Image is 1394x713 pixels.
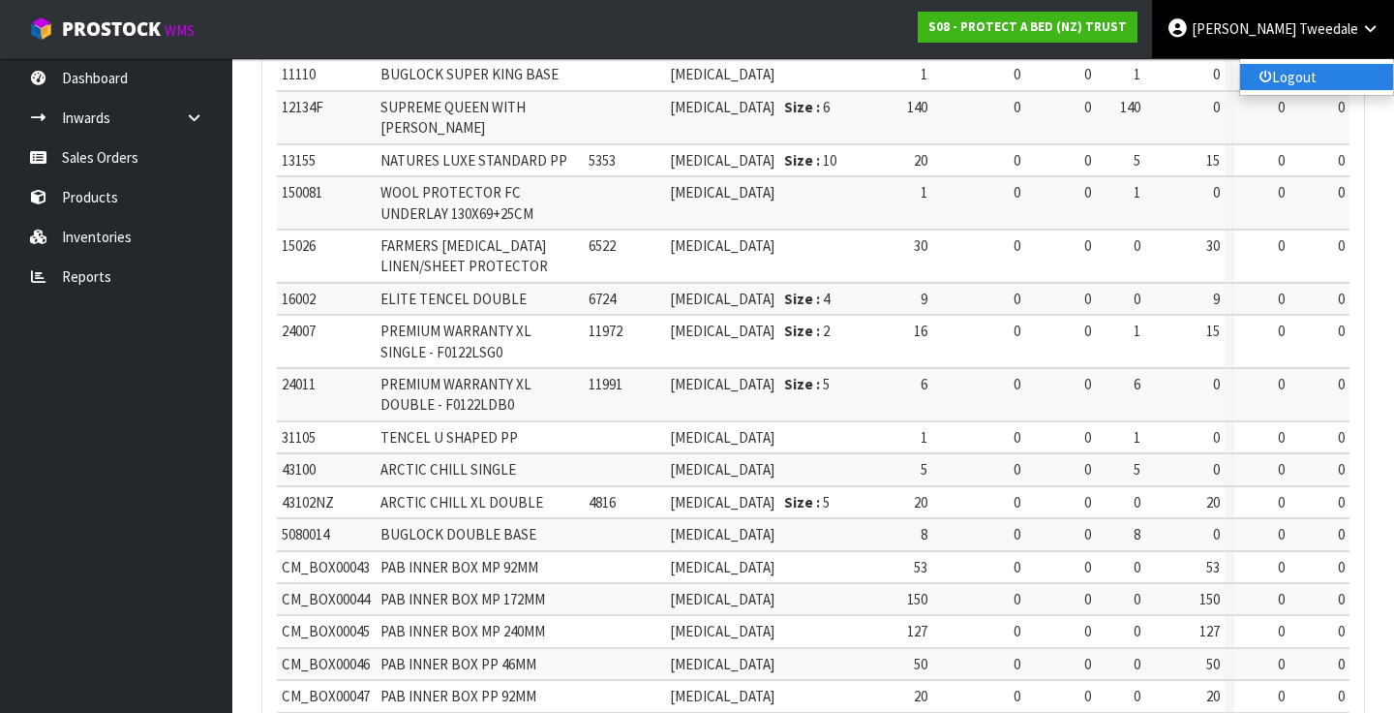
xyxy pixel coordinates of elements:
[1134,375,1140,393] span: 6
[282,655,370,673] span: CM_BOX00046
[282,460,316,479] span: 43100
[1338,183,1345,201] span: 0
[1134,322,1140,340] span: 1
[670,290,774,308] span: [MEDICAL_DATA]
[1213,98,1220,116] span: 0
[1084,655,1091,673] span: 0
[62,16,161,42] span: ProStock
[1014,290,1020,308] span: 0
[1338,428,1345,447] span: 0
[816,98,820,116] strong: :
[380,460,516,479] span: ARCTIC CHILL SINGLE
[165,21,195,40] small: WMS
[380,622,545,640] span: PAB INNER BOX MP 240MM
[670,525,774,543] span: [MEDICAL_DATA]
[1278,183,1285,201] span: 0
[1134,493,1140,511] span: 0
[1338,290,1345,308] span: 0
[914,655,927,673] span: 50
[1240,64,1393,90] a: Logout
[1206,655,1220,673] span: 50
[380,65,559,83] span: BUGLOCK SUPER KING BASE
[823,290,830,308] span: 4
[1134,65,1140,83] span: 1
[1299,19,1358,38] span: Tweedale
[1134,428,1140,447] span: 1
[1134,183,1140,201] span: 1
[670,687,774,705] span: [MEDICAL_DATA]
[816,493,820,511] strong: :
[380,493,543,511] span: ARCTIC CHILL XL DOUBLE
[282,98,323,116] span: 12134F
[907,590,927,608] span: 150
[1213,183,1220,201] span: 0
[1206,687,1220,705] span: 20
[816,322,820,340] strong: :
[914,322,927,340] span: 16
[670,460,774,479] span: [MEDICAL_DATA]
[1014,375,1020,393] span: 0
[1213,428,1220,447] span: 0
[282,622,370,640] span: CM_BOX00045
[1084,687,1091,705] span: 0
[823,151,836,170] span: 10
[380,655,536,673] span: PAB INNER BOX PP 46MM
[921,183,927,201] span: 1
[1338,236,1345,255] span: 0
[1134,151,1140,170] span: 5
[1134,290,1140,308] span: 0
[380,590,545,608] span: PAB INNER BOX MP 172MM
[1278,460,1285,479] span: 0
[1338,493,1345,511] span: 0
[1134,525,1140,543] span: 8
[380,236,548,275] span: FARMERS [MEDICAL_DATA] LINEN/SHEET PROTECTOR
[1134,622,1140,640] span: 0
[928,18,1127,35] strong: S08 - PROTECT A BED (NZ) TRUST
[1014,460,1020,479] span: 0
[670,65,774,83] span: [MEDICAL_DATA]
[1278,98,1285,116] span: 0
[1084,375,1091,393] span: 0
[589,236,616,255] span: 6522
[1338,558,1345,576] span: 0
[1014,622,1020,640] span: 0
[1206,151,1220,170] span: 15
[282,151,316,170] span: 13155
[670,183,774,201] span: [MEDICAL_DATA]
[921,290,927,308] span: 9
[1338,322,1345,340] span: 0
[1084,460,1091,479] span: 0
[1278,655,1285,673] span: 0
[1338,655,1345,673] span: 0
[823,493,830,511] span: 5
[1014,151,1020,170] span: 0
[1014,687,1020,705] span: 0
[1014,98,1020,116] span: 0
[1084,622,1091,640] span: 0
[1213,375,1220,393] span: 0
[670,151,774,170] span: [MEDICAL_DATA]
[282,428,316,447] span: 31105
[784,493,813,511] strong: Size
[380,558,538,576] span: PAB INNER BOX MP 92MM
[1278,375,1285,393] span: 0
[1278,622,1285,640] span: 0
[1213,525,1220,543] span: 0
[282,590,370,608] span: CM_BOX00044
[589,322,622,340] span: 11972
[282,558,370,576] span: CM_BOX00043
[1134,236,1140,255] span: 0
[1206,558,1220,576] span: 53
[1084,98,1091,116] span: 0
[380,525,536,543] span: BUGLOCK DOUBLE BASE
[784,290,813,308] strong: Size
[670,655,774,673] span: [MEDICAL_DATA]
[1014,655,1020,673] span: 0
[1206,236,1220,255] span: 30
[914,493,927,511] span: 20
[914,236,927,255] span: 30
[380,322,531,360] span: PREMIUM WARRANTY XL SINGLE - F0122LSG0
[1213,290,1220,308] span: 9
[1278,151,1285,170] span: 0
[1338,375,1345,393] span: 0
